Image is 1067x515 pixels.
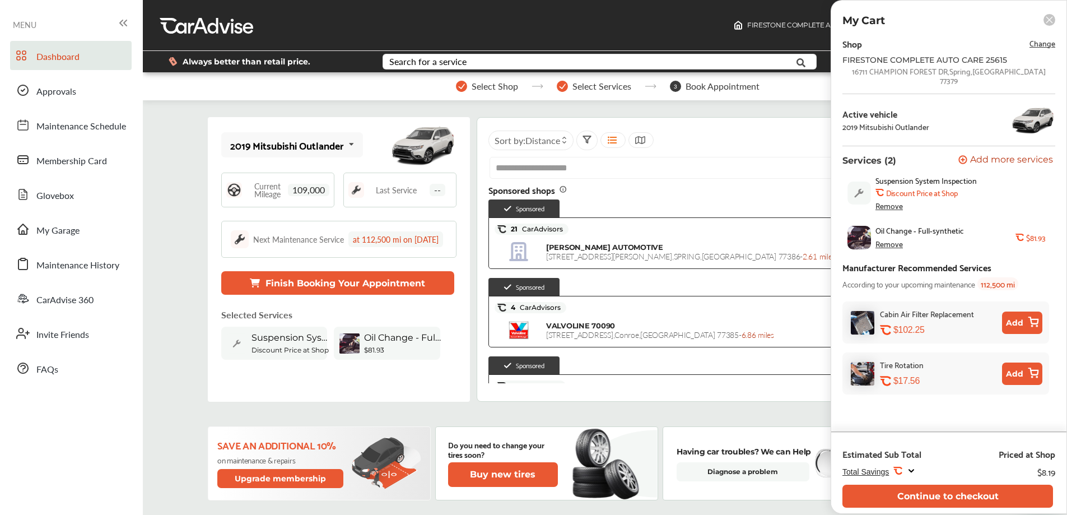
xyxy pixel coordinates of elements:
p: My Cart [842,14,885,27]
span: Suspension System Inspection [251,332,330,343]
button: Upgrade membership [217,469,344,488]
img: header-home-logo.8d720a4f.svg [734,21,743,30]
span: Current Mileage [248,182,288,198]
img: maintenance_logo [231,230,249,248]
a: Glovebox [10,180,132,209]
button: Add [1002,363,1042,385]
img: caradvise_icon.5c74104a.svg [497,382,506,391]
img: stepper-checkmark.b5569197.svg [557,81,568,92]
span: 2.61 miles [803,250,835,262]
span: [STREET_ADDRESS][PERSON_NAME] , SPRING , [GEOGRAPHIC_DATA] 77386 - [546,250,835,262]
span: CarAdvise 360 [36,293,94,308]
p: Selected Services [221,308,292,321]
span: VALVOLINE 70090 [546,321,615,330]
span: Dashboard [36,50,80,64]
div: Search for a service [389,57,467,66]
a: Dashboard [10,41,132,70]
a: CarAdvise 360 [10,284,132,313]
img: empty_shop_logo.394c5474.svg [507,240,530,263]
div: 16711 CHAMPION FOREST DR , Spring , [GEOGRAPHIC_DATA] 77379 [842,67,1055,85]
div: Tire Rotation [880,358,924,371]
a: FAQs [10,354,132,383]
div: $17.56 [893,375,998,386]
div: Active vehicle [842,109,929,119]
span: [PERSON_NAME] AUTOMOTIVE [546,243,663,252]
img: dollor_label_vector.a70140d1.svg [169,57,177,66]
span: FAQs [36,363,58,377]
button: Add more services [958,155,1053,166]
span: 6.86 miles [742,329,774,340]
img: logo-valvoline.png [507,319,530,341]
b: $81.93 [364,346,384,354]
div: Sponsored [488,278,560,296]
span: Glovebox [36,189,74,203]
span: Membership Card [36,154,107,169]
span: Sort by : [495,134,560,147]
span: My Garage [36,224,80,238]
span: [STREET_ADDRESS] , Conroe , [GEOGRAPHIC_DATA] 77385 - [546,329,774,340]
span: Invite Friends [36,328,89,342]
div: Priced at Shop [999,448,1055,460]
a: Maintenance History [10,249,132,279]
div: Cabin Air Filter Replacement [880,307,974,320]
a: Add more services [958,155,1055,166]
span: 5 [506,382,560,391]
div: Sponsored [488,199,560,217]
span: Maintenance Schedule [36,119,126,134]
span: Approvals [36,85,76,99]
p: Having car troubles? We can Help [677,446,811,458]
a: Membership Card [10,145,132,174]
img: check-icon.521c8815.svg [503,361,512,370]
div: Next Maintenance Service [253,234,344,245]
img: oil-change-thumb.jpg [339,333,360,354]
p: Do you need to change your tires soon? [448,440,558,459]
span: 112,500 mi [977,277,1018,290]
span: CarAdvisors [515,382,560,390]
img: 12955_st0640_046.jpg [1010,103,1055,137]
span: 109,000 [288,184,329,196]
a: Maintenance Schedule [10,110,132,140]
div: at 112,500 mi on [DATE] [348,231,443,247]
p: on maintenance & repairs [217,456,346,465]
img: default_wrench_icon.d1a43860.svg [227,333,247,354]
span: Always better than retail price. [183,58,310,66]
button: Add [1002,312,1042,334]
div: Sponsored [488,356,560,374]
span: Oil Change - Full-synthetic [364,332,442,343]
span: CarAdvisors [515,304,561,312]
span: Add more services [970,155,1053,166]
span: CarAdvisors [518,225,563,233]
div: Remove [875,201,903,210]
button: Continue to checkout [842,485,1053,508]
div: Estimated Sub Total [842,448,921,460]
span: Book Appointment [686,81,760,91]
div: 2019 Mitsubishi Outlander [230,140,344,151]
span: 4 [506,303,561,312]
span: Sponsored shops [488,185,567,195]
a: My Garage [10,215,132,244]
span: Select Shop [472,81,518,91]
img: oil-change-thumb.jpg [847,226,871,249]
button: Buy new tires [448,462,558,487]
span: 21 [506,225,563,234]
a: Buy new tires [448,462,560,487]
img: check-icon.521c8815.svg [503,204,512,214]
img: steering_logo [226,182,242,198]
button: Finish Booking Your Appointment [221,271,454,295]
a: Invite Friends [10,319,132,348]
img: caradvise_icon.5c74104a.svg [497,225,506,234]
div: Discount Price at Shop [569,221,977,238]
span: Maintenance History [36,258,119,273]
b: $81.93 [1026,233,1045,242]
img: stepper-checkmark.b5569197.svg [456,81,467,92]
span: 3 [670,81,681,92]
img: default_wrench_icon.d1a43860.svg [847,182,871,205]
img: stepper-arrow.e24c07c6.svg [645,84,656,89]
p: Save an additional 10% [217,439,346,451]
img: new-tire.a0c7fe23.svg [571,424,645,503]
span: Distance [525,134,560,147]
b: Discount Price at Shop [886,188,958,197]
span: Suspension System Inspection [875,176,977,185]
div: Remove [875,239,903,248]
span: Select Services [572,81,631,91]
